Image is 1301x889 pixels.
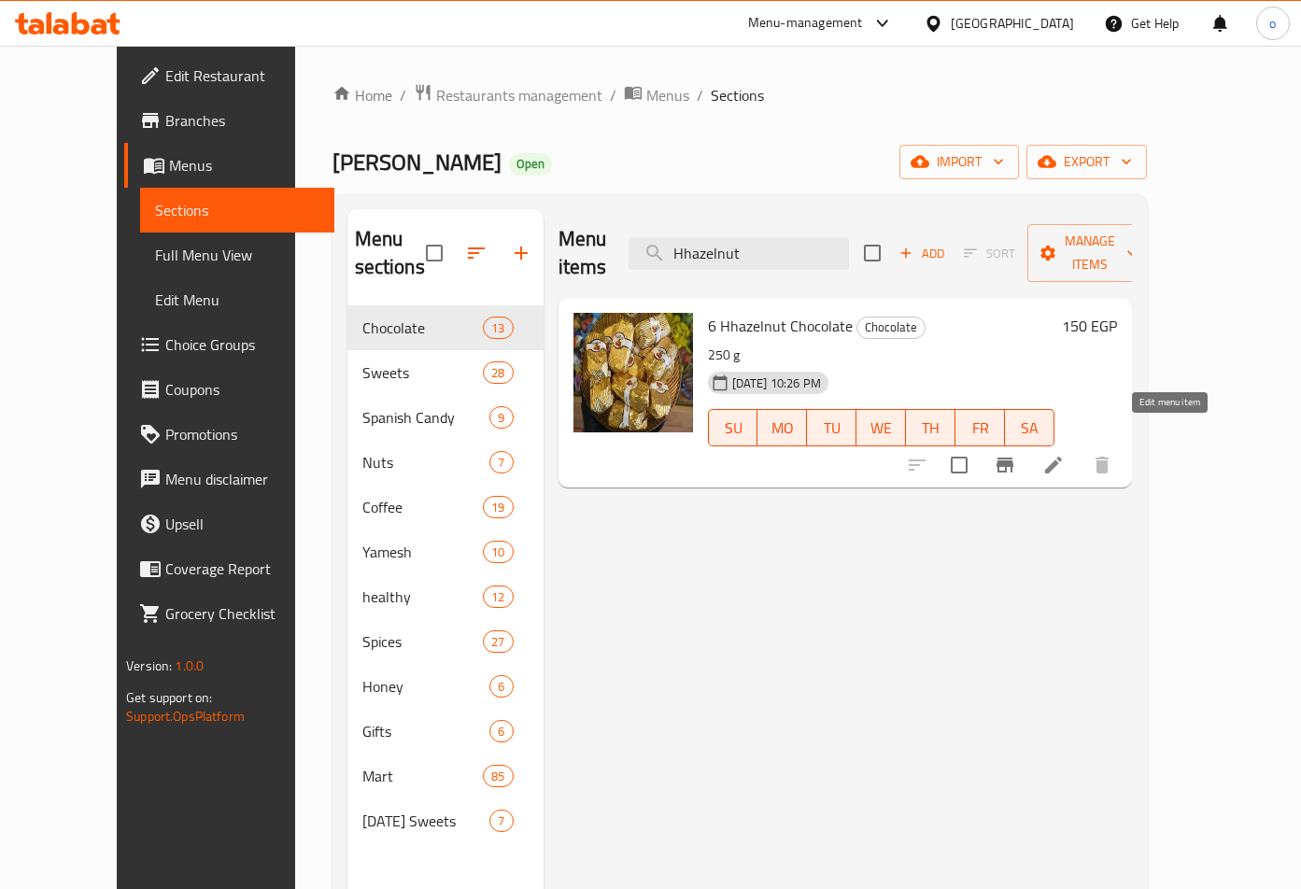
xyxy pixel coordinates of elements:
span: WE [864,415,898,442]
span: 85 [484,768,512,785]
div: Menu-management [748,12,863,35]
span: 7 [490,812,512,830]
span: Select all sections [415,233,454,273]
button: export [1026,145,1147,179]
div: Coffee19 [347,485,544,529]
h2: Menu sections [355,225,426,281]
div: Spanish Candy9 [347,395,544,440]
span: 13 [484,319,512,337]
span: Honey [362,675,490,698]
span: Branches [165,109,319,132]
span: Restaurants management [436,84,602,106]
div: Honey6 [347,664,544,709]
div: Sweets28 [347,350,544,395]
div: Spices [362,630,484,653]
span: Chocolate [362,317,484,339]
span: 12 [484,588,512,606]
button: TH [906,409,955,446]
input: search [629,237,849,270]
div: items [483,317,513,339]
a: Edit Restaurant [124,53,334,98]
span: FR [963,415,997,442]
a: Edit Menu [140,277,334,322]
span: Promotions [165,423,319,445]
a: Promotions [124,412,334,457]
span: TH [913,415,948,442]
span: Edit Restaurant [165,64,319,87]
span: Spanish Candy [362,406,490,429]
div: [GEOGRAPHIC_DATA] [951,13,1074,34]
img: 6 Hhazelnut Chocolate [573,313,693,432]
a: Branches [124,98,334,143]
div: Chocolate13 [347,305,544,350]
span: Menus [646,84,689,106]
div: items [483,361,513,384]
button: delete [1080,443,1124,487]
span: 6 Hhazelnut Chocolate [708,312,853,340]
span: 10 [484,543,512,561]
button: Branch-specific-item [983,443,1027,487]
span: Add [897,243,947,264]
span: Full Menu View [155,244,319,266]
span: 6 [490,723,512,741]
span: Select section first [952,239,1027,268]
span: 1.0.0 [175,654,204,678]
div: items [483,765,513,787]
span: 28 [484,364,512,382]
button: MO [757,409,807,446]
div: items [489,451,513,473]
a: Menus [624,83,689,107]
div: items [483,541,513,563]
span: Menu disclaimer [165,468,319,490]
span: Grocery Checklist [165,602,319,625]
span: Coupons [165,378,319,401]
div: Nuts7 [347,440,544,485]
a: Menus [124,143,334,188]
span: Mart [362,765,484,787]
span: healthy [362,586,484,608]
h6: 150 EGP [1062,313,1117,339]
p: 250 g [708,344,1054,367]
span: Coverage Report [165,557,319,580]
li: / [697,84,703,106]
nav: Menu sections [347,298,544,851]
span: Get support on: [126,685,212,710]
span: Choice Groups [165,333,319,356]
span: Upsell [165,513,319,535]
span: o [1269,13,1276,34]
div: Open [509,153,552,176]
span: Sections [155,199,319,221]
div: Nuts [362,451,490,473]
li: / [400,84,406,106]
span: Edit Menu [155,289,319,311]
button: Add section [499,231,544,275]
div: Mawlid Sweets [362,810,490,832]
span: Gifts [362,720,490,742]
span: Sweets [362,361,484,384]
span: Select to update [940,445,979,485]
span: [DATE] Sweets [362,810,490,832]
span: 9 [490,409,512,427]
span: Yamesh [362,541,484,563]
span: [DATE] 10:26 PM [725,374,828,392]
span: import [914,150,1004,174]
div: items [483,630,513,653]
a: Home [332,84,392,106]
a: Coverage Report [124,546,334,591]
span: Version: [126,654,172,678]
div: items [483,586,513,608]
div: Chocolate [856,317,926,339]
div: items [489,675,513,698]
a: Grocery Checklist [124,591,334,636]
span: Coffee [362,496,484,518]
button: SU [708,409,758,446]
button: Manage items [1027,224,1153,282]
a: Menu disclaimer [124,457,334,501]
